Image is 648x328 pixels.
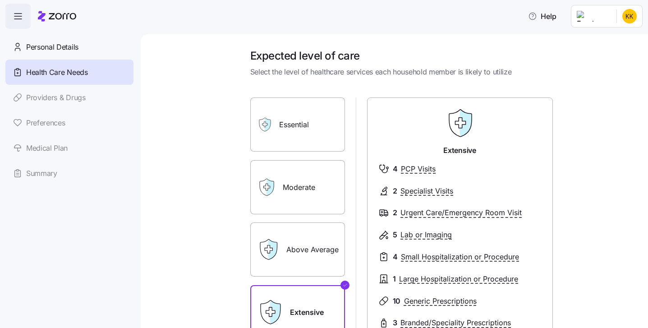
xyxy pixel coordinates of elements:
span: Lab or Imaging [400,229,452,240]
label: Moderate [250,160,345,214]
label: Essential [250,97,345,152]
h1: Expected level of care [250,49,551,63]
span: Urgent Care/Emergency Room Visit [400,207,522,218]
span: Help [528,11,556,22]
span: Generic Prescriptions [404,296,477,307]
span: 2 [393,207,397,218]
a: Personal Details [5,34,133,60]
span: 2 [393,185,397,197]
img: a42fb763b75ce52c0f32eca460c77760 [622,9,637,23]
span: Personal Details [26,42,78,53]
a: Summary [5,161,133,186]
span: Large Hospitalization or Procedure [399,273,518,285]
span: 5 [393,229,397,240]
span: Health Care Needs [26,67,88,78]
a: Providers & Drugs [5,85,133,110]
span: Select the level of healthcare services each household member is likely to utilize [250,66,551,78]
span: 10 [393,296,400,307]
span: 4 [393,251,398,263]
label: Above Average [250,222,345,277]
img: Employer logo [577,11,609,22]
span: PCP Visits [401,163,436,175]
span: Extensive [443,145,476,156]
svg: Checkmark [342,280,348,291]
span: Specialist Visits [400,185,453,197]
span: 1 [393,273,396,285]
a: Preferences [5,110,133,135]
span: 4 [393,163,398,175]
span: Small Hospitalization or Procedure [401,251,519,263]
a: Health Care Needs [5,60,133,85]
a: Medical Plan [5,135,133,161]
button: Help [521,7,564,25]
